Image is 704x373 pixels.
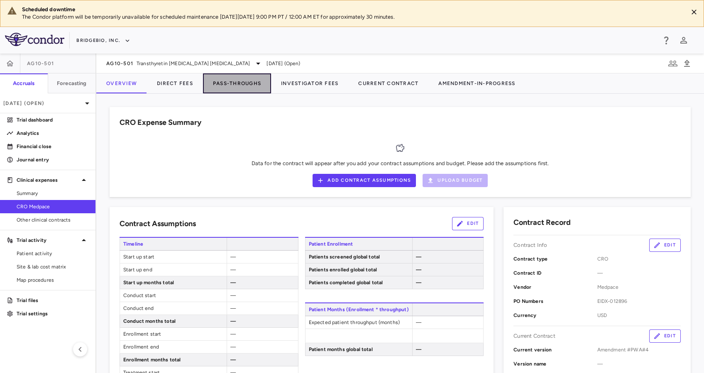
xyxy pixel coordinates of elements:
h6: Accruals [13,80,34,87]
span: CRO Medpace [17,203,89,210]
span: — [230,331,236,337]
span: Start up months total [120,276,227,289]
button: Overview [96,73,147,93]
p: PO Numbers [513,297,597,305]
span: — [597,360,681,368]
p: Clinical expenses [17,176,79,184]
p: Trial dashboard [17,116,89,124]
button: Direct Fees [147,73,203,93]
span: — [230,293,236,298]
span: — [416,319,421,325]
p: Contract Info [513,241,547,249]
button: Edit [649,329,681,343]
p: Vendor [513,283,597,291]
p: Currency [513,312,597,319]
span: Patients screened global total [306,251,412,263]
span: USD [597,312,681,319]
button: Current Contract [348,73,428,93]
p: Data for the contract will appear after you add your contract assumptions and budget. Please add ... [252,160,549,167]
p: Trial settings [17,310,89,317]
button: Close [688,6,700,18]
span: — [230,357,236,363]
button: Amendment-In-Progress [428,73,525,93]
h6: Contract Assumptions [120,218,196,229]
span: Conduct months total [120,315,227,327]
img: logo-full-SnFGN8VE.png [5,33,64,46]
span: — [416,280,421,285]
span: Patient activity [17,250,89,257]
span: Summary [17,190,89,197]
p: Analytics [17,129,89,137]
span: Enrollment start [120,328,227,340]
span: Patients enrolled global total [306,263,412,276]
button: Edit [649,239,681,252]
p: Journal entry [17,156,89,163]
button: Add Contract Assumptions [313,174,416,187]
p: Trial activity [17,236,79,244]
span: — [230,267,236,273]
p: [DATE] (Open) [3,100,82,107]
span: Start up end [120,263,227,276]
p: Financial close [17,143,89,150]
p: Contract type [513,255,597,263]
span: AG10-501 [27,60,54,67]
span: — [230,305,236,311]
span: Conduct start [120,289,227,302]
span: Timeline [120,238,227,250]
button: Edit [452,217,484,230]
button: BridgeBio, Inc. [76,34,130,47]
button: Investigator Fees [271,73,348,93]
span: — [230,280,236,285]
div: Scheduled downtime [22,6,681,13]
span: Start up start [120,251,227,263]
p: The Condor platform will be temporarily unavailable for scheduled maintenance [DATE][DATE] 9:00 P... [22,13,681,21]
span: [DATE] (Open) [266,60,300,67]
span: — [416,346,421,352]
h6: Contract Record [513,217,571,228]
span: CRO [597,255,681,263]
span: Enrollment months total [120,353,227,366]
span: Patient Months (Enrollment * throughput) [305,303,412,316]
span: Site & lab cost matrix [17,263,89,271]
span: Map procedures [17,276,89,284]
span: — [230,344,236,350]
span: Patient Enrollment [305,238,412,250]
button: Pass-Throughs [203,73,271,93]
span: — [597,269,681,277]
span: Conduct end [120,302,227,314]
p: Current version [513,346,597,353]
span: — [416,254,421,260]
span: — [230,318,236,324]
span: Medpace [597,283,681,291]
span: AG10-501 [106,60,133,67]
p: Trial files [17,297,89,304]
span: Other clinical contracts [17,216,89,224]
span: Transthyretin [MEDICAL_DATA] [MEDICAL_DATA] [137,60,250,67]
p: Contract ID [513,269,597,277]
span: — [416,267,421,273]
h6: Forecasting [57,80,87,87]
h6: CRO Expense Summary [120,117,201,128]
span: — [230,254,236,260]
span: EIDX-012896 [597,297,681,305]
p: Version name [513,360,597,368]
span: Patients completed global total [306,276,412,289]
span: Expected patient throughput (months) [306,316,412,329]
span: Amendment #PWA#4 [597,346,681,353]
span: Enrollment end [120,341,227,353]
p: Current Contract [513,332,555,340]
span: Patient months global total [306,343,412,356]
